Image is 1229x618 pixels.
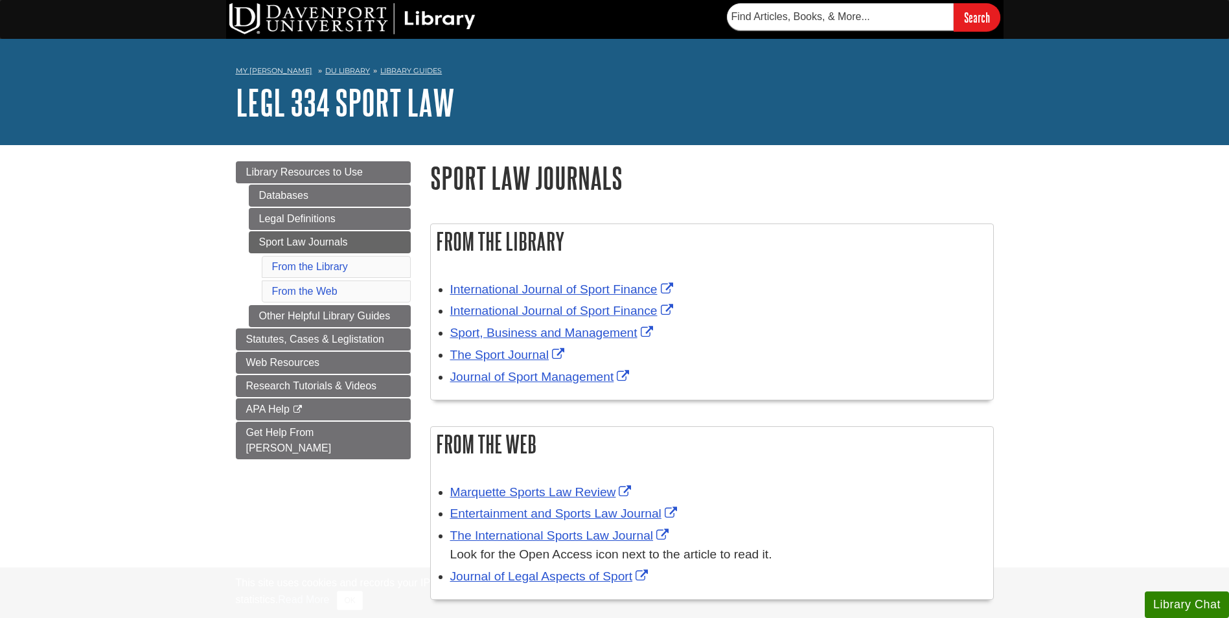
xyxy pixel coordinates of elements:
a: Link opens in new window [450,529,672,542]
a: From the Web [272,286,338,297]
a: Link opens in new window [450,282,676,296]
i: This link opens in a new window [292,406,303,414]
a: Research Tutorials & Videos [236,375,411,397]
h2: From the Library [431,224,993,258]
a: Sport Law Journals [249,231,411,253]
input: Find Articles, Books, & More... [727,3,954,30]
a: Statutes, Cases & Leglistation [236,328,411,350]
button: Close [337,591,362,610]
a: Link opens in new window [450,485,635,499]
a: DU Library [325,66,370,75]
a: Other Helpful Library Guides [249,305,411,327]
a: Link opens in new window [450,507,680,520]
a: Legal Definitions [249,208,411,230]
span: Statutes, Cases & Leglistation [246,334,384,345]
div: This site uses cookies and records your IP address for usage statistics. Additionally, we use Goo... [236,575,994,610]
a: Library Resources to Use [236,161,411,183]
a: My [PERSON_NAME] [236,65,312,76]
a: Link opens in new window [450,348,568,361]
a: Read More [278,594,329,605]
a: Link opens in new window [450,569,652,583]
span: APA Help [246,404,290,415]
h2: From the Web [431,427,993,461]
span: Get Help From [PERSON_NAME] [246,427,332,453]
span: Library Resources to Use [246,166,363,177]
a: Web Resources [236,352,411,374]
a: LEGL 334 Sport Law [236,82,455,122]
a: Link opens in new window [450,370,633,383]
form: Searches DU Library's articles, books, and more [727,3,1000,31]
nav: breadcrumb [236,62,994,83]
h1: Sport Law Journals [430,161,994,194]
input: Search [954,3,1000,31]
a: Get Help From [PERSON_NAME] [236,422,411,459]
div: Look for the Open Access icon next to the article to read it. [450,545,987,564]
a: APA Help [236,398,411,420]
div: Guide Page Menu [236,161,411,459]
a: Databases [249,185,411,207]
button: Library Chat [1145,591,1229,618]
a: Link opens in new window [450,304,676,317]
a: From the Library [272,261,348,272]
span: Research Tutorials & Videos [246,380,377,391]
a: Link opens in new window [450,326,656,339]
img: DU Library [229,3,476,34]
span: Web Resources [246,357,320,368]
a: Library Guides [380,66,442,75]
